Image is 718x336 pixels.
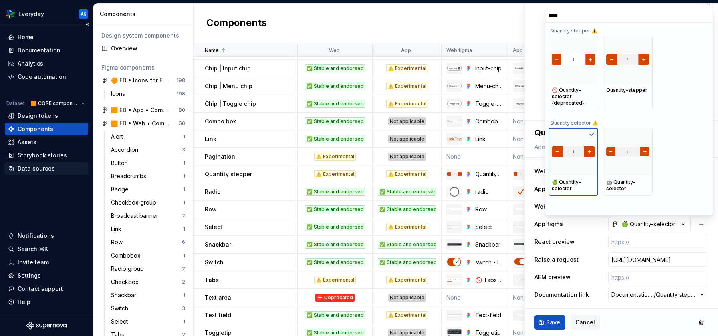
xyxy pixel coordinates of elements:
[552,179,595,192] div: 🍏 Quantity-selector
[549,115,707,128] div: Quantity selector ⚠️
[606,87,649,93] div: Quantity-stepper
[606,179,649,192] div: 🤖 Quantity-selector
[552,87,595,106] div: 🚫 Quantity-selector {deprecated}
[549,23,707,36] div: Quantity stepper ⚠️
